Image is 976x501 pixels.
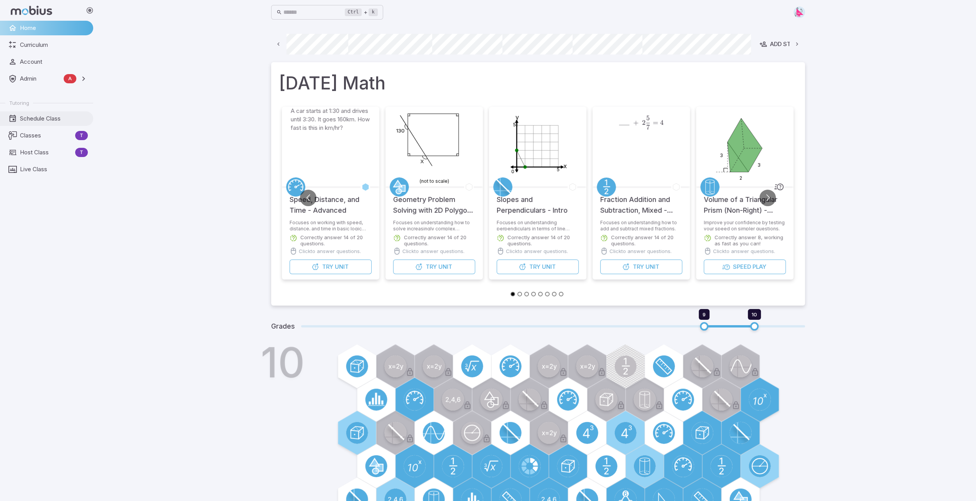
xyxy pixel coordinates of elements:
a: Geometry 2D [390,177,409,197]
button: Go to slide 4 [531,292,536,296]
span: Speed [732,263,751,271]
text: X [420,158,424,164]
h5: Fraction Addition and Subtraction, Mixed - Advanced [600,187,682,216]
span: Unit [438,263,452,271]
p: Improve your confidence by testing your speed on simpler questions. [704,220,786,230]
span: 7 [646,123,650,131]
button: Go to slide 3 [524,292,529,296]
span: Try [322,263,333,271]
span: 4 [660,119,663,127]
span: Tutoring [9,99,29,106]
span: Admin [20,74,61,83]
button: Go to slide 2 [517,292,522,296]
kbd: Ctrl [345,8,362,16]
button: TryUnit [497,260,579,274]
p: Click to answer questions. [299,247,361,255]
span: T [75,132,88,139]
p: A car starts at 1:30 and drives until 3:30. It goes 160km. How fast is this in km/hr? [291,107,370,132]
span: Unit [645,263,659,271]
img: right-triangle.svg [793,7,805,18]
p: Focuses on understanding how to solve increasingly complex geoemetry problems. [393,220,475,230]
p: Correctly answer 14 of 20 questions. [611,234,682,246]
text: 5 [513,122,516,127]
p: Correctly answer 8, working as fast as you can! [714,234,786,246]
p: Focuses on understanding perpendiculars in terms of line equations and graphs. [497,220,579,230]
kbd: k [369,8,377,16]
button: Go to slide 6 [545,292,550,296]
a: Slope/Linear Equations [493,177,512,197]
span: Home [20,24,88,32]
span: Try [425,263,436,271]
button: Go to slide 7 [552,292,556,296]
span: 9 [703,311,706,317]
text: 0 [511,169,514,174]
a: Speed/Distance/Time [286,177,305,197]
p: Click to answer questions. [609,247,672,255]
text: x [563,162,566,170]
span: T [75,149,88,156]
span: Curriculum [20,41,88,49]
button: TryUnit [290,260,372,274]
button: TryUnit [393,260,475,274]
text: 5 [557,167,560,172]
button: Go to next slide [759,190,776,206]
span: Unit [541,263,555,271]
span: Unit [334,263,348,271]
span: Live Class [20,165,88,174]
button: Go to previous slide [300,190,316,206]
h5: Slopes and Perpendiculars - Intro [497,187,579,216]
a: Fractions/Decimals [597,177,616,197]
span: Classes [20,131,72,140]
span: Account [20,58,88,66]
span: Schedule Class [20,114,88,123]
span: 10 [752,311,757,317]
text: 3 [719,152,723,158]
h5: Speed, Distance, and Time - Advanced [290,187,372,216]
p: Focuses on understanding how to add and subtract mixed fractions. [600,220,682,230]
span: 2 [642,119,645,127]
p: Correctly answer 14 of 20 questions. [507,234,579,246]
text: 130 [396,127,405,134]
h5: Geometry Problem Solving with 2D Polygons - Intro [393,187,475,216]
p: Click to answer questions. [506,247,568,255]
span: Host Class [20,148,72,157]
p: Correctly answer 14 of 20 questions. [404,234,475,246]
div: + [345,8,378,17]
text: (not to scale) [419,178,449,184]
h1: 10 [260,342,305,383]
span: Try [529,263,540,271]
text: 2 [739,175,742,181]
div: Add Student [759,40,810,48]
span: A [64,75,76,83]
span: ​ [650,116,650,125]
p: Correctly answer 14 of 20 questions. [300,234,372,246]
span: ___ [619,119,629,127]
button: Go to slide 5 [538,292,543,296]
span: + [633,119,639,127]
h5: Grades [271,321,295,332]
span: 5 [646,114,650,122]
a: Geometry 3D [700,177,719,197]
button: Go to slide 8 [559,292,563,296]
h1: [DATE] Math [279,70,797,96]
p: Click to answer questions. [713,247,775,255]
button: TryUnit [600,260,682,274]
h5: Volume of a Triangular Prism (Non-Right) - Calculate [704,187,786,216]
span: = [652,119,658,127]
button: SpeedPlay [704,260,786,274]
span: Play [752,263,766,271]
text: 3 [757,162,760,168]
p: Focuses on working with speed, distance, and time in basic logic puzzles. [290,220,372,230]
p: Click to answer questions. [402,247,464,255]
button: Go to slide 1 [510,292,515,296]
span: Try [632,263,644,271]
text: y [515,113,518,121]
